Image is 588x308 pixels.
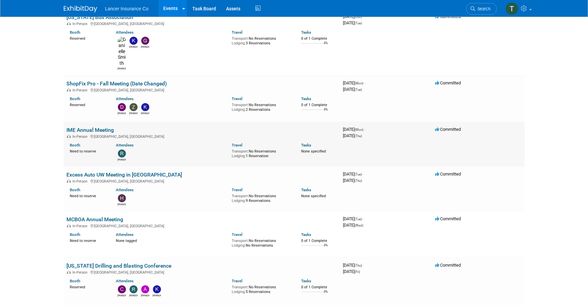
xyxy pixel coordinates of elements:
[70,148,106,154] div: Need to reserve
[116,279,134,283] a: Attendees
[466,3,497,15] a: Search
[130,37,138,45] img: Kimberlee Bissegger
[232,148,291,158] div: No Reservations 1 Reservation
[355,15,362,19] span: (Sun)
[141,45,149,49] div: Genevieve Clayton
[66,269,338,275] div: [GEOGRAPHIC_DATA], [GEOGRAPHIC_DATA]
[70,193,106,199] div: Need to reserve
[343,269,360,274] span: [DATE]
[232,285,249,289] span: Transport:
[67,270,71,274] img: In-Person Event
[301,279,311,283] a: Tasks
[363,172,364,177] span: -
[343,14,364,19] span: [DATE]
[72,224,89,228] span: In-Person
[66,87,338,92] div: [GEOGRAPHIC_DATA], [GEOGRAPHIC_DATA]
[343,172,364,177] span: [DATE]
[64,6,97,12] img: ExhibitDay
[70,232,80,237] a: Booth
[355,270,360,274] span: (Fri)
[232,103,249,107] span: Transport:
[66,178,338,184] div: [GEOGRAPHIC_DATA], [GEOGRAPHIC_DATA]
[118,194,126,202] img: Holly Miller
[153,285,161,293] img: Kim Castle
[324,108,328,117] td: 0%
[363,216,364,221] span: -
[70,237,106,243] div: Need to reserve
[232,35,291,45] div: No Reservations 3 Reservations
[70,30,80,35] a: Booth
[232,239,249,243] span: Transport:
[72,88,89,92] span: In-Person
[324,244,328,253] td: 0%
[301,285,338,290] div: 0 of 1 Complete
[66,80,167,87] a: ShopFix Pro - Fall Meeting (Date Changed)
[70,279,80,283] a: Booth
[118,149,126,158] img: Ralph Burnham
[118,37,126,66] img: Danielle Smith
[301,188,311,192] a: Tasks
[435,263,461,268] span: Committed
[67,179,71,183] img: In-Person Event
[67,224,71,227] img: In-Person Event
[66,172,182,178] a: Excess Auto UW Meeting in [GEOGRAPHIC_DATA]
[355,173,362,176] span: (Tue)
[355,264,362,267] span: (Thu)
[301,103,338,107] div: 0 of 1 Complete
[232,41,246,45] span: Lodging:
[355,134,362,138] span: (Thu)
[364,127,365,132] span: -
[301,36,338,41] div: 0 of 1 Complete
[301,143,311,147] a: Tasks
[67,22,71,25] img: In-Person Event
[141,293,149,297] div: Andy Miller
[66,133,338,139] div: [GEOGRAPHIC_DATA], [GEOGRAPHIC_DATA]
[70,284,106,290] div: Reserved
[129,111,138,115] div: Zachary Koster
[70,96,80,101] a: Booth
[355,179,362,183] span: (Thu)
[232,36,249,41] span: Transport:
[118,66,126,70] div: Danielle Smith
[301,194,326,198] span: None specified
[435,127,461,132] span: Committed
[232,101,291,112] div: No Reservations 2 Reservations
[355,224,363,227] span: (Wed)
[232,290,246,294] span: Lodging:
[72,179,89,184] span: In-Person
[116,30,134,35] a: Attendees
[232,143,242,147] a: Travel
[118,285,126,293] img: Charline Pollard
[435,172,461,177] span: Committed
[232,96,242,101] a: Travel
[355,21,362,25] span: (Tue)
[70,101,106,107] div: Reserved
[232,284,291,294] div: No Reservations 5 Reservations
[363,14,364,19] span: -
[232,154,246,158] span: Lodging:
[66,14,133,20] a: [US_STATE] Bus Association
[129,45,138,49] div: Kimberlee Bissegger
[343,178,362,183] span: [DATE]
[130,103,138,111] img: Zachary Koster
[130,285,138,293] img: Ralph Burnham
[232,107,246,112] span: Lodging:
[355,81,363,85] span: (Mon)
[435,14,461,19] span: Committed
[343,87,362,92] span: [DATE]
[118,111,126,115] div: Dennis Kelly
[66,21,338,26] div: [GEOGRAPHIC_DATA], [GEOGRAPHIC_DATA]
[153,293,161,297] div: Kim Castle
[232,193,291,203] div: No Reservations 9 Reservations
[118,158,126,162] div: Ralph Burnham
[324,41,328,50] td: 0%
[301,30,311,35] a: Tasks
[72,22,89,26] span: In-Person
[141,285,149,293] img: Andy Miller
[435,216,461,221] span: Committed
[232,149,249,153] span: Transport:
[129,293,138,297] div: Ralph Burnham
[232,279,242,283] a: Travel
[301,149,326,153] span: None specified
[118,293,126,297] div: Charline Pollard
